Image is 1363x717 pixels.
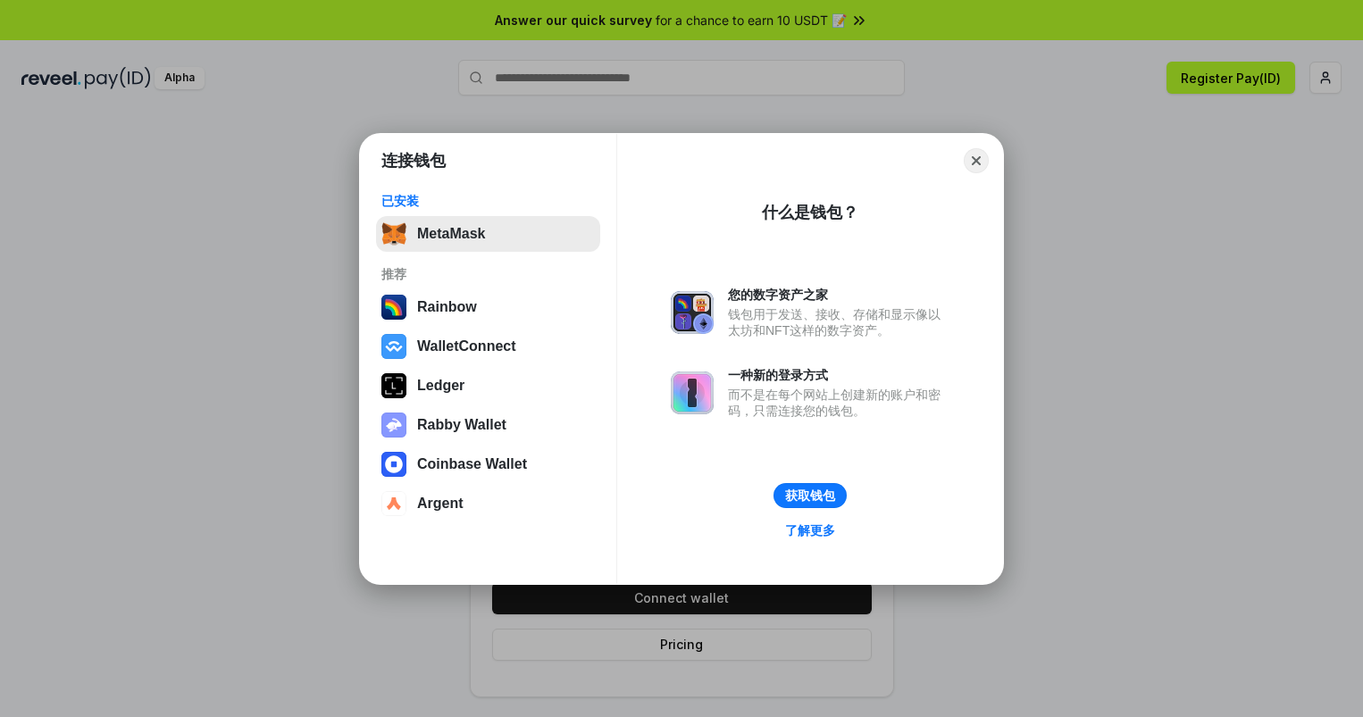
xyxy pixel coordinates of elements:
button: WalletConnect [376,329,600,364]
div: 推荐 [381,266,595,282]
button: Coinbase Wallet [376,446,600,482]
button: Rabby Wallet [376,407,600,443]
div: MetaMask [417,226,485,242]
img: svg+xml,%3Csvg%20width%3D%2228%22%20height%3D%2228%22%20viewBox%3D%220%200%2028%2028%22%20fill%3D... [381,334,406,359]
div: 而不是在每个网站上创建新的账户和密码，只需连接您的钱包。 [728,387,949,419]
img: svg+xml,%3Csvg%20xmlns%3D%22http%3A%2F%2Fwww.w3.org%2F2000%2Fsvg%22%20fill%3D%22none%22%20viewBox... [671,371,714,414]
img: svg+xml,%3Csvg%20xmlns%3D%22http%3A%2F%2Fwww.w3.org%2F2000%2Fsvg%22%20fill%3D%22none%22%20viewBox... [671,291,714,334]
a: 了解更多 [774,519,846,542]
div: 已安装 [381,193,595,209]
div: 您的数字资产之家 [728,287,949,303]
button: Rainbow [376,289,600,325]
div: Rabby Wallet [417,417,506,433]
div: Rainbow [417,299,477,315]
img: svg+xml,%3Csvg%20xmlns%3D%22http%3A%2F%2Fwww.w3.org%2F2000%2Fsvg%22%20fill%3D%22none%22%20viewBox... [381,413,406,438]
button: MetaMask [376,216,600,252]
img: svg+xml,%3Csvg%20width%3D%2228%22%20height%3D%2228%22%20viewBox%3D%220%200%2028%2028%22%20fill%3D... [381,491,406,516]
div: 一种新的登录方式 [728,367,949,383]
button: 获取钱包 [773,483,847,508]
button: Argent [376,486,600,521]
div: Ledger [417,378,464,394]
button: Close [964,148,989,173]
div: Argent [417,496,464,512]
button: Ledger [376,368,600,404]
img: svg+xml,%3Csvg%20fill%3D%22none%22%20height%3D%2233%22%20viewBox%3D%220%200%2035%2033%22%20width%... [381,221,406,246]
img: svg+xml,%3Csvg%20xmlns%3D%22http%3A%2F%2Fwww.w3.org%2F2000%2Fsvg%22%20width%3D%2228%22%20height%3... [381,373,406,398]
h1: 连接钱包 [381,150,446,171]
div: 获取钱包 [785,488,835,504]
img: svg+xml,%3Csvg%20width%3D%2228%22%20height%3D%2228%22%20viewBox%3D%220%200%2028%2028%22%20fill%3D... [381,452,406,477]
div: 了解更多 [785,522,835,538]
div: 钱包用于发送、接收、存储和显示像以太坊和NFT这样的数字资产。 [728,306,949,338]
div: Coinbase Wallet [417,456,527,472]
div: 什么是钱包？ [762,202,858,223]
div: WalletConnect [417,338,516,354]
img: svg+xml,%3Csvg%20width%3D%22120%22%20height%3D%22120%22%20viewBox%3D%220%200%20120%20120%22%20fil... [381,295,406,320]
